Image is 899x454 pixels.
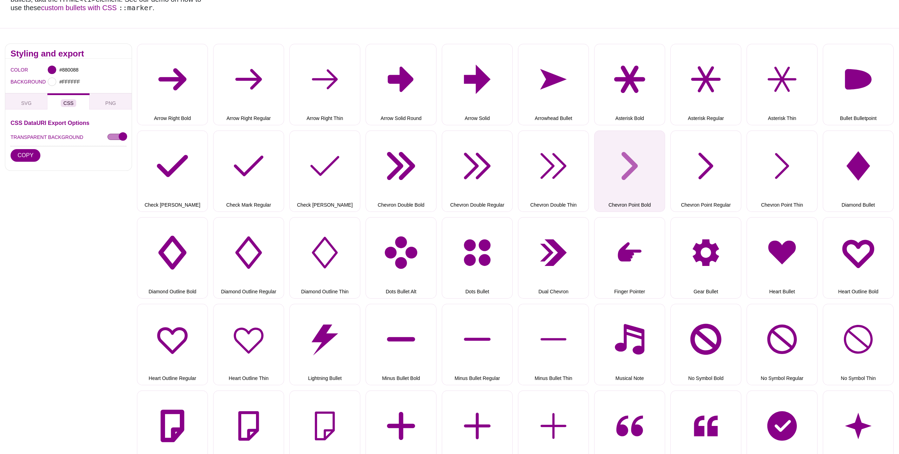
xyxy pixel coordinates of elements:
[11,133,83,142] label: TRANSPARENT BACKGROUND
[11,77,19,86] label: BACKGROUND
[823,217,894,299] button: Heart Outline Bold
[366,217,437,299] button: Dots Bullet Alt
[670,304,741,385] button: No Symbol Bold
[366,131,437,212] button: Chevron Double Bold
[289,131,360,212] button: Check [PERSON_NAME]
[823,131,894,212] button: Diamond Bullet
[442,217,513,299] button: Dots Bullet
[289,304,360,385] button: Lightning Bullet
[5,93,47,109] button: SVG
[105,100,116,106] span: PNG
[137,217,208,299] button: Diamond Outline Bold
[119,4,152,12] code: ::marker
[11,51,126,56] h2: Styling and export
[137,304,208,385] button: Heart Outline Regular
[289,44,360,125] button: Arrow Right Thin
[747,217,818,299] button: Heart Bullet
[442,304,513,385] button: Minus Bullet Regular
[213,44,284,125] button: Arrow Right Regular
[213,304,284,385] button: Heart Outline Thin
[41,4,117,12] a: custom bullets with CSS
[366,44,437,125] button: Arrow Solid Round
[442,131,513,212] button: Chevron Double Regular
[213,131,284,212] button: Check Mark Regular
[823,304,894,385] button: No Symbol Thin
[11,149,40,162] button: COPY
[670,131,741,212] button: Chevron Point Regular
[594,131,665,212] button: Chevron Point Bold
[747,44,818,125] button: Asterisk Thin
[594,44,665,125] button: Asterisk Bold
[137,44,208,125] button: Arrow Right Bold
[670,44,741,125] button: Asterisk Regular
[747,304,818,385] button: No Symbol Regular
[11,120,126,126] h3: CSS DataURI Export Options
[594,217,665,299] button: Finger Pointer
[747,131,818,212] button: Chevron Point Thin
[213,217,284,299] button: Diamond Outline Regular
[90,93,132,109] button: PNG
[518,304,589,385] button: Minus Bullet Thin
[289,217,360,299] button: Diamond Outline Thin
[670,217,741,299] button: Gear Bullet
[11,65,19,74] label: COLOR
[823,44,894,125] button: Bullet Bulletpoint
[594,304,665,385] button: Musical Note
[21,100,32,106] span: SVG
[137,131,208,212] button: Check [PERSON_NAME]
[518,217,589,299] button: Dual Chevron
[518,131,589,212] button: Chevron Double Thin
[442,44,513,125] button: Arrow Solid
[518,44,589,125] button: Arrowhead Bullet
[366,304,437,385] button: Minus Bullet Bold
